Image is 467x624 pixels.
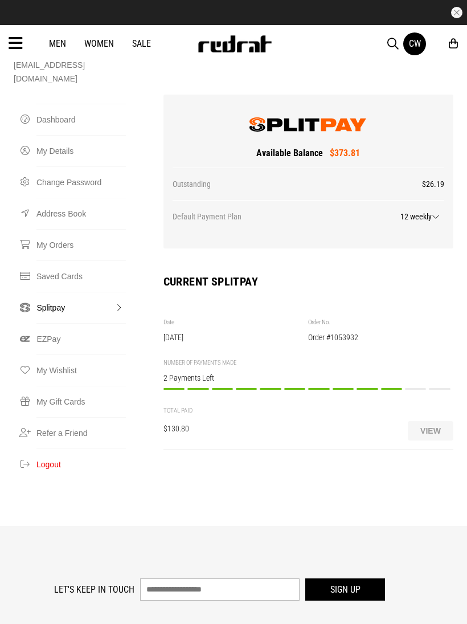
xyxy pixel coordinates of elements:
button: Sign up [305,578,385,601]
img: Redrat logo [197,35,272,52]
a: Men [49,38,66,49]
div: $130.80 [163,424,204,443]
a: Address Book [36,198,126,229]
label: Let's keep in touch [54,584,134,595]
span: $26.19 [422,180,444,189]
nav: Account [14,104,126,480]
a: My Gift Cards [36,386,126,417]
div: NUMBER OF PAYMENTS MADE [163,359,453,368]
a: EZPay [36,323,126,354]
div: Available Balance [173,148,444,168]
a: My Details [36,135,126,166]
a: Sale [132,38,151,49]
div: Order No. [308,319,453,327]
div: Order #1053932 [308,333,453,342]
div: TOTAL PAID [163,407,453,415]
span: 12 weekly [400,212,440,221]
a: Refer a Friend [36,417,126,448]
div: Outstanding [173,168,444,200]
a: My Wishlist [36,354,126,386]
span: $373.81 [323,148,360,158]
a: Dashboard [36,104,126,135]
div: Default Payment Plan [173,200,444,239]
div: CW [409,38,421,49]
img: SplitPay [249,117,368,132]
div: [EMAIL_ADDRESS][DOMAIN_NAME] [14,58,145,85]
button: View [408,421,453,441]
button: Logout [36,448,126,480]
div: [DATE] [163,333,309,342]
a: Saved Cards [36,260,126,292]
a: Change Password [36,166,126,198]
span: 2 Payments Left [163,373,214,382]
a: Splitpay [36,292,126,323]
iframe: Customer reviews powered by Trustpilot [148,7,319,18]
a: Women [84,38,114,49]
h2: Current SplitPay [163,276,453,287]
a: My Orders [36,229,126,260]
button: Open LiveChat chat widget [9,5,43,39]
div: Date [163,319,309,327]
